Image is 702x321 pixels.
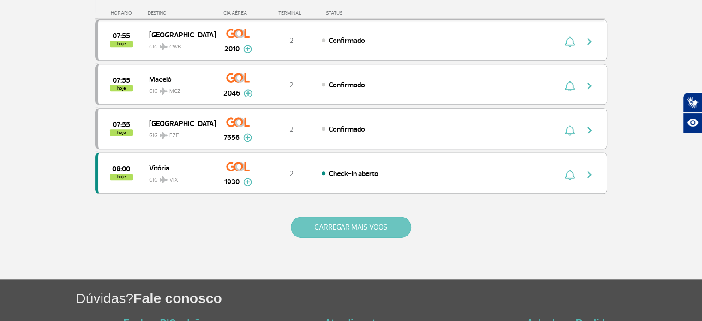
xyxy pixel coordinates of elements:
[169,87,180,96] span: MCZ
[113,33,130,39] span: 2025-08-27 07:55:00
[133,291,222,306] span: Fale conosco
[584,80,595,91] img: seta-direita-painel-voo.svg
[321,10,396,16] div: STATUS
[149,73,208,85] span: Maceió
[149,38,208,51] span: GIG
[683,92,702,113] button: Abrir tradutor de língua de sinais.
[148,10,215,16] div: DESTINO
[243,178,252,186] img: mais-info-painel-voo.svg
[565,169,575,180] img: sino-painel-voo.svg
[244,89,252,97] img: mais-info-painel-voo.svg
[329,169,378,178] span: Check-in aberto
[289,80,294,90] span: 2
[112,166,130,172] span: 2025-08-27 08:00:00
[149,127,208,140] span: GIG
[110,129,133,136] span: hoje
[261,10,321,16] div: TERMINAL
[224,132,240,143] span: 7656
[110,174,133,180] span: hoje
[243,133,252,142] img: mais-info-painel-voo.svg
[584,169,595,180] img: seta-direita-painel-voo.svg
[243,45,252,53] img: mais-info-painel-voo.svg
[110,85,133,91] span: hoje
[224,43,240,55] span: 2010
[76,289,702,308] h1: Dúvidas?
[113,121,130,128] span: 2025-08-27 07:55:00
[160,87,168,95] img: destiny_airplane.svg
[215,10,261,16] div: CIA AÉREA
[565,125,575,136] img: sino-painel-voo.svg
[169,132,179,140] span: EZE
[329,125,365,134] span: Confirmado
[683,113,702,133] button: Abrir recursos assistivos.
[565,80,575,91] img: sino-painel-voo.svg
[329,36,365,45] span: Confirmado
[169,176,178,184] span: VIX
[289,36,294,45] span: 2
[98,10,148,16] div: HORÁRIO
[149,162,208,174] span: Vitória
[110,41,133,47] span: hoje
[289,169,294,178] span: 2
[160,176,168,183] img: destiny_airplane.svg
[160,132,168,139] img: destiny_airplane.svg
[149,117,208,129] span: [GEOGRAPHIC_DATA]
[160,43,168,50] img: destiny_airplane.svg
[223,88,240,99] span: 2046
[584,36,595,47] img: seta-direita-painel-voo.svg
[683,92,702,133] div: Plugin de acessibilidade da Hand Talk.
[169,43,181,51] span: CWB
[291,217,411,238] button: CARREGAR MAIS VOOS
[149,82,208,96] span: GIG
[113,77,130,84] span: 2025-08-27 07:55:00
[224,176,240,188] span: 1930
[289,125,294,134] span: 2
[149,29,208,41] span: [GEOGRAPHIC_DATA]
[149,171,208,184] span: GIG
[329,80,365,90] span: Confirmado
[584,125,595,136] img: seta-direita-painel-voo.svg
[565,36,575,47] img: sino-painel-voo.svg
